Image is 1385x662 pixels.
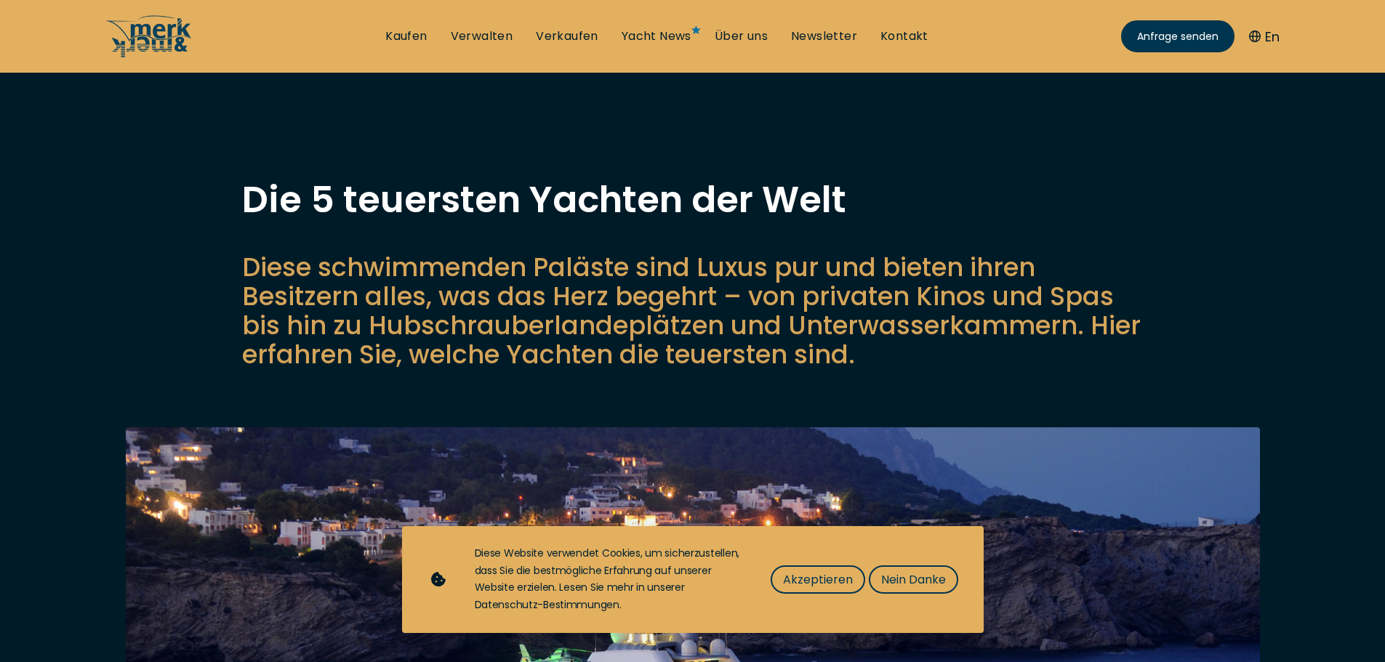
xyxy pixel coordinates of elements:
a: Datenschutz-Bestimmungen [475,597,619,612]
a: Yacht News [622,28,691,44]
a: Verwalten [451,28,513,44]
span: Nein Danke [881,570,946,589]
p: Diese schwimmenden Paläste sind Luxus pur und bieten ihren Besitzern alles, was das Herz begehrt ... [242,253,1144,369]
a: Kontakt [880,28,928,44]
h1: Die 5 teuersten Yachten der Welt [242,182,1144,218]
button: En [1249,27,1280,47]
a: Kaufen [385,28,427,44]
a: Anfrage senden [1121,20,1235,52]
span: Anfrage senden [1137,29,1219,44]
button: Nein Danke [869,565,958,594]
a: Newsletter [791,28,857,44]
span: Akzeptieren [783,570,853,589]
a: Über uns [715,28,768,44]
a: Verkaufen [536,28,598,44]
div: Diese Website verwendet Cookies, um sicherzustellen, dass Sie die bestmögliche Erfahrung auf unse... [475,545,742,614]
button: Akzeptieren [771,565,865,594]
